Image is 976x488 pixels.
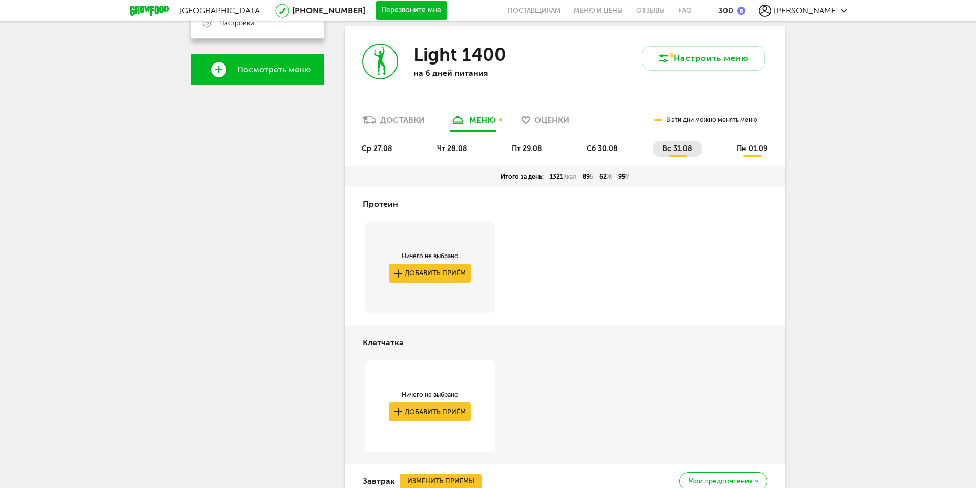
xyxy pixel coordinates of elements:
[615,173,632,181] div: 99
[292,6,365,15] a: [PHONE_NUMBER]
[626,173,629,180] span: У
[389,252,471,260] div: Ничего не выбрано
[191,54,324,85] a: Посмотреть меню
[445,114,501,131] a: меню
[389,402,471,421] button: Добавить приём
[380,115,425,125] div: Доставки
[579,173,596,181] div: 89
[563,173,576,180] span: Ккал
[642,46,765,71] button: Настроить меню
[662,144,692,153] span: вс 31.08
[363,195,398,214] h4: Протеин
[376,1,447,21] button: Перезвоните мне
[413,44,506,66] h3: Light 1400
[362,144,392,153] span: ср 27.08
[389,264,471,283] button: Добавить приём
[389,391,471,399] div: Ничего не выбрано
[219,18,254,28] span: Настройки
[718,6,733,15] div: 300
[590,173,593,180] span: Б
[437,144,467,153] span: чт 28.08
[512,144,542,153] span: пт 29.08
[237,65,311,74] span: Посмотреть меню
[358,114,430,131] a: Доставки
[737,144,767,153] span: пн 01.09
[587,144,618,153] span: сб 30.08
[413,68,547,78] p: на 6 дней питания
[534,115,569,125] span: Оценки
[497,173,547,181] div: Итого за день:
[774,6,838,15] span: [PERSON_NAME]
[607,173,612,180] span: Ж
[596,173,615,181] div: 62
[547,173,579,181] div: 1321
[469,115,496,125] div: меню
[654,110,757,131] div: В эти дни можно менять меню
[191,8,324,38] a: Настройки
[737,7,745,15] img: bonus_b.cdccf46.png
[179,6,262,15] span: [GEOGRAPHIC_DATA]
[363,333,404,352] h4: Клетчатка
[516,114,574,131] a: Оценки
[688,478,753,485] span: Мои предпочтения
